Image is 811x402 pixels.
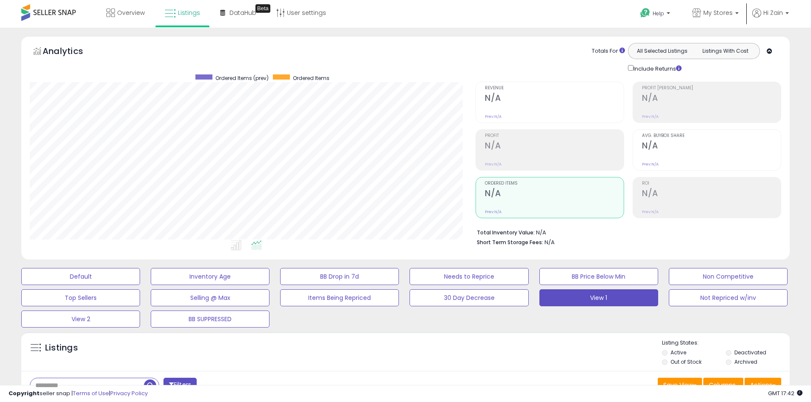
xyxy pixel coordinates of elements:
label: Active [671,349,686,356]
h2: N/A [485,93,624,105]
a: Terms of Use [73,389,109,397]
small: Prev: N/A [642,209,659,214]
span: Profit [PERSON_NAME] [642,86,781,91]
button: Non Competitive [669,268,788,285]
button: Listings With Cost [694,46,757,57]
div: Include Returns [622,63,692,73]
div: seller snap | | [9,390,148,398]
button: Selling @ Max [151,289,269,306]
span: Hi Zain [763,9,783,17]
button: Top Sellers [21,289,140,306]
button: Columns [703,378,743,392]
label: Out of Stock [671,358,702,365]
small: Prev: N/A [485,162,502,167]
a: Help [633,1,679,28]
div: Tooltip anchor [255,4,270,13]
button: View 2 [21,311,140,328]
button: 30 Day Decrease [410,289,528,306]
a: Hi Zain [752,9,789,28]
button: Items Being Repriced [280,289,399,306]
span: Ordered Items (prev) [215,74,269,82]
span: My Stores [703,9,733,17]
button: Save View [658,378,702,392]
span: Profit [485,134,624,138]
span: Overview [117,9,145,17]
button: Default [21,268,140,285]
div: Totals For [592,47,625,55]
strong: Copyright [9,389,40,397]
h2: N/A [485,141,624,152]
button: BB Price Below Min [539,268,658,285]
h5: Listings [45,342,78,354]
small: Prev: N/A [642,114,659,119]
b: Short Term Storage Fees: [477,239,543,246]
button: All Selected Listings [630,46,694,57]
p: Listing States: [662,339,790,347]
button: Actions [745,378,781,392]
span: Avg. Buybox Share [642,134,781,138]
i: Get Help [640,8,651,18]
span: Revenue [485,86,624,91]
button: BB Drop in 7d [280,268,399,285]
button: Not Repriced w/inv [669,289,788,306]
span: Listings [178,9,200,17]
li: N/A [477,227,775,237]
span: N/A [544,238,555,246]
span: Ordered Items [485,181,624,186]
span: Ordered Items [293,74,330,82]
h2: N/A [642,141,781,152]
h2: N/A [642,188,781,200]
button: Filters [163,378,197,393]
a: Privacy Policy [110,389,148,397]
h5: Analytics [43,45,100,59]
small: Prev: N/A [642,162,659,167]
span: 2025-08-14 17:42 GMT [768,389,802,397]
small: Prev: N/A [485,209,502,214]
h2: N/A [485,188,624,200]
h2: N/A [642,93,781,105]
span: Columns [709,381,736,389]
button: View 1 [539,289,658,306]
label: Deactivated [734,349,766,356]
small: Prev: N/A [485,114,502,119]
button: BB SUPPRESSED [151,311,269,328]
span: Help [653,10,664,17]
button: Inventory Age [151,268,269,285]
button: Needs to Reprice [410,268,528,285]
span: ROI [642,181,781,186]
label: Archived [734,358,757,365]
b: Total Inventory Value: [477,229,535,236]
span: DataHub [229,9,256,17]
